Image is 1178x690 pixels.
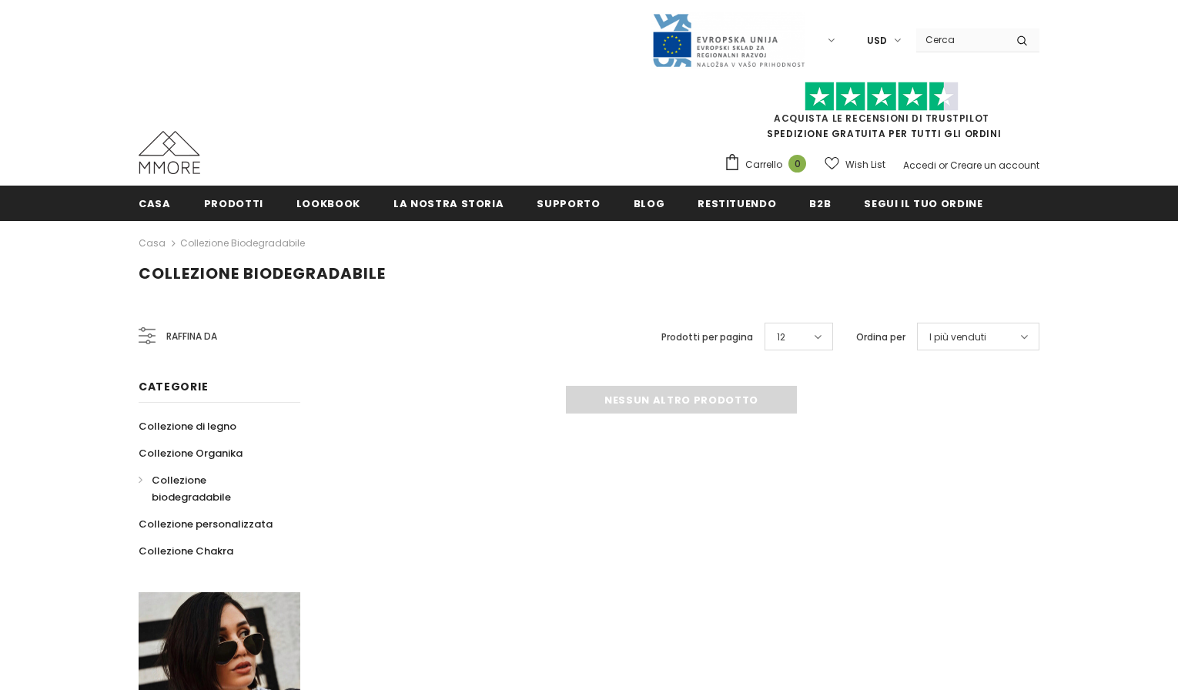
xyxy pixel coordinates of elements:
a: Acquista le recensioni di TrustPilot [774,112,989,125]
a: Collezione Chakra [139,538,233,564]
a: Collezione biodegradabile [139,467,283,511]
img: Casi MMORE [139,131,200,174]
span: Wish List [845,157,885,172]
label: Ordina per [856,330,905,345]
a: Creare un account [950,159,1039,172]
a: Casa [139,186,171,220]
span: supporto [537,196,600,211]
input: Search Site [916,28,1005,51]
img: Javni Razpis [651,12,805,69]
label: Prodotti per pagina [661,330,753,345]
a: Casa [139,234,166,253]
a: Javni Razpis [651,33,805,46]
span: Collezione di legno [139,419,236,434]
span: Carrello [745,157,782,172]
span: or [939,159,948,172]
span: USD [867,33,887,49]
a: Prodotti [204,186,263,220]
a: B2B [809,186,831,220]
span: Prodotti [204,196,263,211]
span: Restituendo [698,196,776,211]
span: La nostra storia [393,196,504,211]
a: Collezione biodegradabile [180,236,305,250]
a: Blog [634,186,665,220]
a: supporto [537,186,600,220]
a: Accedi [903,159,936,172]
a: Collezione Organika [139,440,243,467]
span: Segui il tuo ordine [864,196,982,211]
span: Collezione Organika [139,446,243,461]
span: Collezione biodegradabile [152,473,231,504]
a: Lookbook [296,186,360,220]
span: Blog [634,196,665,211]
span: SPEDIZIONE GRATUITA PER TUTTI GLI ORDINI [724,89,1039,140]
a: La nostra storia [393,186,504,220]
span: Lookbook [296,196,360,211]
a: Collezione di legno [139,413,236,440]
span: Collezione personalizzata [139,517,273,531]
span: 0 [788,155,806,172]
span: 12 [777,330,785,345]
span: Raffina da [166,328,217,345]
span: Casa [139,196,171,211]
span: Collezione biodegradabile [139,263,386,284]
span: B2B [809,196,831,211]
img: Fidati di Pilot Stars [805,82,959,112]
span: Collezione Chakra [139,544,233,558]
a: Wish List [825,151,885,178]
span: I più venduti [929,330,986,345]
a: Carrello 0 [724,153,814,176]
a: Restituendo [698,186,776,220]
span: Categorie [139,379,208,394]
a: Collezione personalizzata [139,511,273,538]
a: Segui il tuo ordine [864,186,982,220]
